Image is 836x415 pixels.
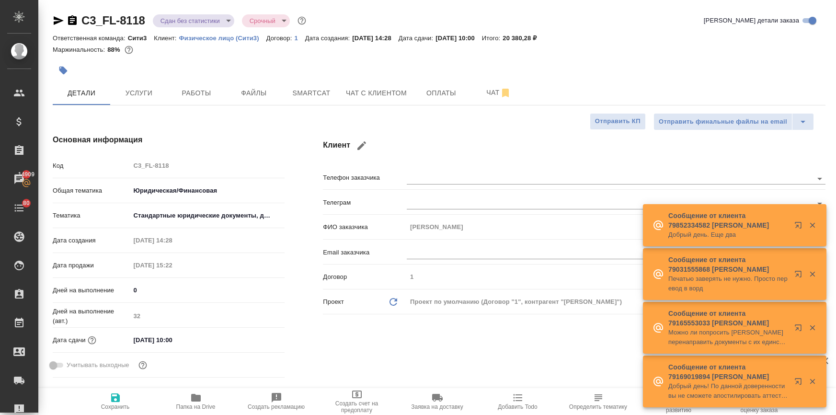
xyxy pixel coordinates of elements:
div: Сдан без статистики [242,14,290,27]
span: Отправить финальные файлы на email [659,116,787,127]
p: Дата продажи [53,261,130,270]
p: Телеграм [323,198,407,207]
button: Создать счет на предоплату [317,388,397,415]
p: Дней на выполнение (авт.) [53,307,130,326]
span: Заявка на доставку [411,403,463,410]
a: 80 [2,196,36,220]
p: Тематика [53,211,130,220]
span: Сохранить [101,403,130,410]
a: Физическое лицо (Сити3) [179,34,266,42]
p: Можно ли попросить [PERSON_NAME] перенаправить документы с их единственного опубликованного на са... [668,328,788,347]
button: Открыть в новой вкладке [789,216,812,239]
button: Сдан без статистики [158,17,223,25]
span: Оплаты [418,87,464,99]
button: Добавить тэг [53,60,74,81]
h4: Клиент [323,134,825,157]
input: Пустое поле [130,159,285,173]
button: Закрыть [802,221,822,230]
button: Доп статусы указывают на важность/срочность заказа [296,14,308,27]
button: 1627.14 RUB; 197.55 UAH; [123,44,135,56]
input: ✎ Введи что-нибудь [130,333,214,347]
p: Добрый день. Еще два [668,230,788,240]
p: Проект [323,297,344,307]
button: Открыть в новой вкладке [789,318,812,341]
p: Печатью заверять не нужно. Просто перевод в ворд [668,274,788,293]
button: Открыть в новой вкладке [789,265,812,288]
svg: Отписаться [500,87,511,99]
span: Детали [58,87,104,99]
button: Открыть в новой вкладке [789,372,812,395]
span: 80 [17,198,35,208]
p: Маржинальность: [53,46,107,53]
p: Сообщение от клиента 79165553033 [PERSON_NAME] [668,309,788,328]
input: Пустое поле [130,309,285,323]
input: Пустое поле [407,220,825,234]
p: Дней на выполнение [53,286,130,295]
span: Учитывать выходные [67,360,129,370]
p: Итого: [482,35,503,42]
span: Чат [476,87,522,99]
button: Закрыть [802,270,822,278]
button: Призвать менеджера по развитию [639,388,719,415]
span: Smartcat [288,87,334,99]
button: Закрыть [802,323,822,332]
p: ФИО заказчика [323,222,407,232]
p: Сообщение от клиента 79852334582 [PERSON_NAME] [668,211,788,230]
button: Отправить КП [590,113,646,130]
p: Договор: [266,35,295,42]
div: Стандартные юридические документы, договоры, уставы [130,207,285,224]
span: Папка на Drive [176,403,216,410]
button: Скопировать ссылку для ЯМессенджера [53,15,64,26]
span: Определить тематику [569,403,627,410]
button: Если добавить услуги и заполнить их объемом, то дата рассчитается автоматически [86,334,98,346]
div: Проект по умолчанию (Договор "1", контрагент "[PERSON_NAME]") [407,294,825,310]
p: [DATE] 10:00 [435,35,482,42]
p: Сообщение от клиента 79031555868 [PERSON_NAME] [668,255,788,274]
p: Договор [323,272,407,282]
button: Скопировать ссылку [67,15,78,26]
p: Дата сдачи [53,335,86,345]
button: Создать рекламацию [236,388,317,415]
p: [DATE] 14:28 [352,35,399,42]
button: Папка на Drive [156,388,236,415]
div: split button [653,113,814,130]
p: Дата сдачи: [399,35,435,42]
p: 20 380,28 ₽ [503,35,544,42]
p: Сообщение от клиента 79169019894 [PERSON_NAME] [668,362,788,381]
input: Пустое поле [407,270,825,284]
span: Чат с клиентом [346,87,407,99]
input: ✎ Введи что-нибудь [130,283,285,297]
p: Телефон заказчика [323,173,407,183]
span: Создать счет на предоплату [322,400,391,414]
span: Отправить КП [595,116,641,127]
a: 1 [294,34,305,42]
button: Open [813,172,826,185]
input: Пустое поле [130,258,214,272]
p: Сити3 [128,35,154,42]
button: Open [813,197,826,210]
span: 14909 [12,170,40,179]
p: Ответственная команда: [53,35,128,42]
button: Срочный [247,17,278,25]
button: Сохранить [75,388,156,415]
span: Создать рекламацию [248,403,305,410]
a: C3_FL-8118 [81,14,145,27]
button: Закрыть [802,377,822,386]
p: Email заказчика [323,248,407,257]
span: Добавить Todo [498,403,537,410]
span: [PERSON_NAME] детали заказа [704,16,799,25]
span: Работы [173,87,219,99]
button: Отправить финальные файлы на email [653,113,792,130]
p: Дата создания: [305,35,352,42]
input: Пустое поле [130,233,214,247]
h4: Основная информация [53,134,285,146]
span: Файлы [231,87,277,99]
button: Выбери, если сб и вс нужно считать рабочими днями для выполнения заказа. [137,359,149,371]
button: Заявка на доставку [397,388,478,415]
p: Клиент: [154,35,179,42]
button: Определить тематику [558,388,639,415]
div: Сдан без статистики [153,14,234,27]
p: Код [53,161,130,171]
